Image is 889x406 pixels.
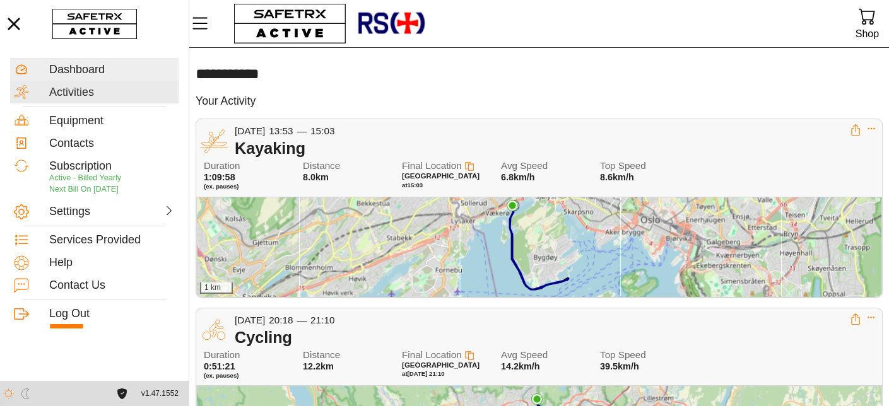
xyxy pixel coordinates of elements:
[204,183,285,190] span: (ex. pauses)
[402,182,423,188] span: at 15:03
[49,307,175,321] div: Log Out
[204,372,285,380] span: (ex. pauses)
[49,63,175,77] div: Dashboard
[303,361,334,371] span: 12.2km
[507,200,518,211] img: PathEnd.svg
[3,388,14,399] img: ModeLight.svg
[49,256,175,270] div: Help
[14,84,29,100] img: Activities.svg
[310,125,334,136] span: 15:03
[402,361,480,369] span: [GEOGRAPHIC_DATA]
[303,161,384,171] span: Distance
[235,125,265,136] span: [DATE]
[867,313,876,322] button: Expand
[303,350,384,361] span: Distance
[114,388,131,399] a: License Agreement
[49,185,119,194] span: Next Bill On [DATE]
[501,172,535,182] span: 6.8km/h
[297,125,307,136] span: —
[196,94,256,108] h5: Your Activity
[856,25,879,42] div: Shop
[141,387,179,400] span: v1.47.1552
[297,315,307,325] span: —
[600,361,639,371] span: 39.5km/h
[200,282,233,294] div: 1 km
[49,233,175,247] div: Services Provided
[310,315,334,325] span: 21:10
[600,172,634,182] span: 8.6km/h
[501,361,540,371] span: 14.2km/h
[402,172,480,180] span: [GEOGRAPHIC_DATA]
[235,315,265,325] span: [DATE]
[49,114,175,128] div: Equipment
[501,161,582,171] span: Avg Speed
[235,139,850,158] div: Kayaking
[49,86,175,100] div: Activities
[49,205,110,219] div: Settings
[14,113,29,128] img: Equipment.svg
[204,361,235,371] span: 0:51:21
[204,172,235,182] span: 1:09:58
[204,350,285,361] span: Duration
[235,328,850,347] div: Cycling
[49,173,121,182] span: Active - Billed Yearly
[49,279,175,293] div: Contact Us
[14,158,29,173] img: Subscription.svg
[303,172,329,182] span: 8.0km
[20,388,31,399] img: ModeDark.svg
[501,350,582,361] span: Avg Speed
[49,159,175,173] div: Subscription
[134,383,186,404] button: v1.47.1552
[189,10,221,37] button: Menu
[269,125,293,136] span: 13:53
[49,137,175,151] div: Contacts
[600,350,681,361] span: Top Speed
[402,370,445,377] span: at [DATE] 21:10
[356,3,426,44] img: RescueLogo.png
[600,161,681,171] span: Top Speed
[402,349,462,360] span: Final Location
[531,393,543,405] img: PathEnd.svg
[199,127,228,156] img: KAYAKING.svg
[204,161,285,171] span: Duration
[402,160,462,171] span: Final Location
[867,124,876,133] button: Expand
[14,255,29,270] img: Help.svg
[14,278,29,293] img: ContactUs.svg
[269,315,293,325] span: 20:18
[199,315,228,344] img: CYCLING.svg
